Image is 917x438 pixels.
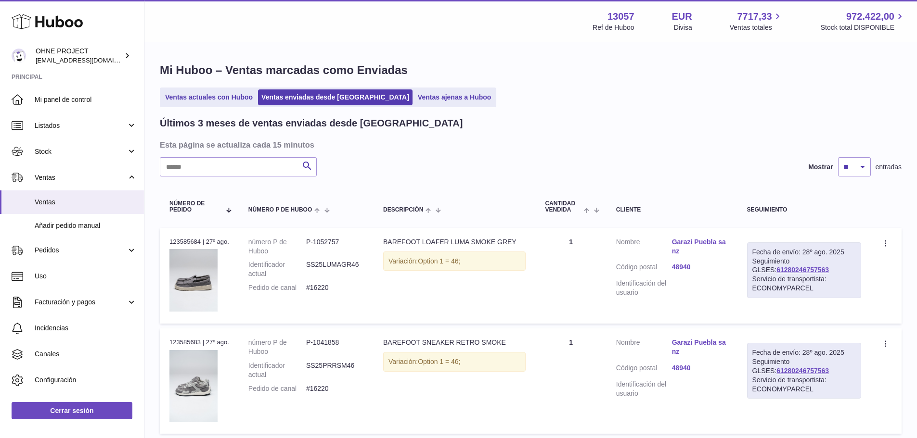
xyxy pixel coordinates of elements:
[35,173,127,182] span: Ventas
[616,363,672,375] dt: Código postal
[821,23,905,32] span: Stock total DISPONIBLE
[672,363,728,373] a: 48940
[616,380,672,398] dt: Identificación del usuario
[306,338,364,356] dd: P-1041858
[306,384,364,393] dd: #16220
[383,338,526,347] div: BAREFOOT SNEAKER RETRO SMOKE
[35,272,137,281] span: Uso
[747,207,861,213] div: Seguimiento
[36,47,122,65] div: OHNE PROJECT
[35,147,127,156] span: Stock
[383,251,526,271] div: Variación:
[672,10,692,23] strong: EUR
[418,257,460,265] span: Option 1 = 46;
[383,352,526,372] div: Variación:
[162,89,256,105] a: Ventas actuales con Huboo
[35,324,137,333] span: Incidencias
[672,263,728,272] a: 48940
[876,163,902,172] span: entradas
[607,10,634,23] strong: 13057
[35,350,137,359] span: Canales
[414,89,495,105] a: Ventas ajenas a Huboo
[535,328,606,434] td: 1
[752,275,856,293] div: Servicio de transportista: ECONOMYPARCEL
[169,338,229,347] div: 123585683 | 27º ago.
[752,375,856,394] div: Servicio de transportista: ECONOMYPARCEL
[821,10,905,32] a: 972.422,00 Stock total DISPONIBLE
[747,242,861,298] div: Seguimiento GLSES:
[169,249,218,312] img: SMOKE_GREY_SMALL_61f9d4f3-dc67-45cd-ab33-96290bc1fafe.jpg
[12,49,26,63] img: internalAdmin-13057@internal.huboo.com
[674,23,692,32] div: Divisa
[169,200,220,213] span: Número de pedido
[752,248,856,257] div: Fecha de envío: 28º ago. 2025
[160,63,902,78] h1: Mi Huboo – Ventas marcadas como Enviadas
[737,10,772,23] span: 7717,33
[616,238,672,258] dt: Nombre
[383,207,423,213] span: Descripción
[35,298,127,307] span: Facturación y pagos
[616,279,672,297] dt: Identificación del usuario
[776,367,829,375] a: 61280246757563
[593,23,634,32] div: Ref de Huboo
[306,283,364,292] dd: #16220
[248,207,312,213] span: número P de Huboo
[776,266,829,274] a: 61280246757563
[535,228,606,324] td: 1
[730,23,783,32] span: Ventas totales
[169,350,218,422] img: DSC02828.jpg
[730,10,783,32] a: 7717,33 Ventas totales
[752,348,856,357] div: Fecha de envío: 28º ago. 2025
[306,260,364,278] dd: SS25LUMAGR46
[12,402,132,419] a: Cerrar sesión
[616,263,672,274] dt: Código postal
[160,117,463,130] h2: Últimos 3 meses de ventas enviadas desde [GEOGRAPHIC_DATA]
[248,260,306,278] dt: Identificador actual
[616,338,672,359] dt: Nombre
[306,238,364,256] dd: P-1052757
[747,343,861,399] div: Seguimiento GLSES:
[35,198,137,207] span: Ventas
[306,361,364,379] dd: SS25PRRSM46
[808,163,833,172] label: Mostrar
[35,246,127,255] span: Pedidos
[36,56,142,64] span: [EMAIL_ADDRESS][DOMAIN_NAME]
[169,238,229,246] div: 123585684 | 27º ago.
[616,207,728,213] div: Cliente
[248,384,306,393] dt: Pedido de canal
[35,375,137,385] span: Configuración
[418,358,460,365] span: Option 1 = 46;
[35,121,127,130] span: Listados
[248,338,306,356] dt: número P de Huboo
[545,200,581,213] span: Cantidad vendida
[258,89,413,105] a: Ventas enviadas desde [GEOGRAPHIC_DATA]
[672,238,728,256] a: Garazi Puebla sanz
[248,283,306,292] dt: Pedido de canal
[248,238,306,256] dt: número P de Huboo
[383,238,526,247] div: BAREFOOT LOAFER LUMA SMOKE GREY
[160,139,899,150] h3: Esta página se actualiza cada 15 minutos
[672,338,728,356] a: Garazi Puebla sanz
[846,10,894,23] span: 972.422,00
[35,95,137,104] span: Mi panel de control
[248,361,306,379] dt: Identificador actual
[35,221,137,230] span: Añadir pedido manual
